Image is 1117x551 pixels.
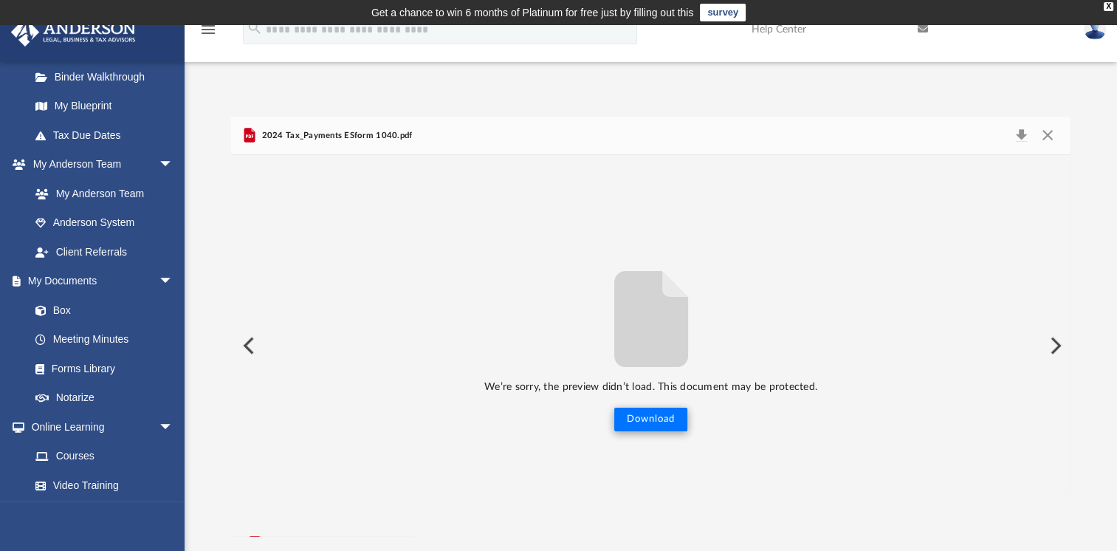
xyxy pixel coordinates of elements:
[1104,2,1113,11] div: close
[21,442,188,471] a: Courses
[1008,126,1034,146] button: Download
[10,412,188,442] a: Online Learningarrow_drop_down
[21,354,181,383] a: Forms Library
[1034,126,1060,146] button: Close
[21,237,188,267] a: Client Referrals
[21,295,181,325] a: Box
[231,117,1070,537] div: Preview
[21,383,188,413] a: Notarize
[159,267,188,297] span: arrow_drop_down
[247,20,263,36] i: search
[21,500,188,530] a: Resources
[231,325,264,366] button: Previous File
[371,4,694,21] div: Get a chance to win 6 months of Platinum for free just by filling out this
[199,21,217,38] i: menu
[10,267,188,296] a: My Documentsarrow_drop_down
[614,408,687,431] button: Download
[159,150,188,180] span: arrow_drop_down
[21,120,196,150] a: Tax Due Dates
[21,325,188,355] a: Meeting Minutes
[258,129,412,143] span: 2024 Tax_Payments ESform 1040.pdf
[1084,18,1106,40] img: User Pic
[21,92,188,121] a: My Blueprint
[199,28,217,38] a: menu
[1038,325,1070,366] button: Next File
[231,378,1070,397] p: We’re sorry, the preview didn’t load. This document may be protected.
[231,155,1070,536] div: File preview
[159,412,188,442] span: arrow_drop_down
[700,4,746,21] a: survey
[21,208,188,238] a: Anderson System
[10,150,188,179] a: My Anderson Teamarrow_drop_down
[21,179,181,208] a: My Anderson Team
[21,470,181,500] a: Video Training
[21,62,196,92] a: Binder Walkthrough
[7,18,140,47] img: Anderson Advisors Platinum Portal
